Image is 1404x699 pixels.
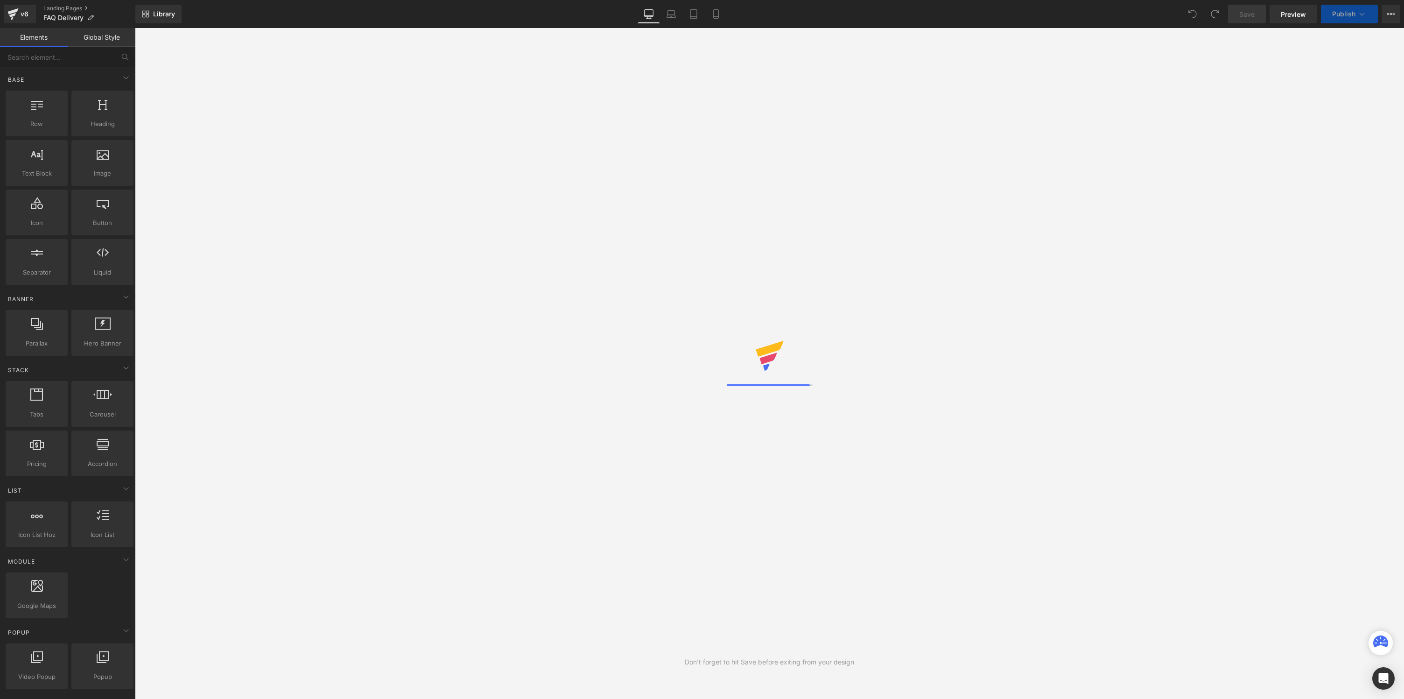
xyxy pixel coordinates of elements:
[1332,10,1355,18] span: Publish
[8,672,65,682] span: Video Popup
[8,410,65,419] span: Tabs
[74,218,131,228] span: Button
[7,628,31,637] span: Popup
[8,601,65,611] span: Google Maps
[74,530,131,540] span: Icon List
[1206,5,1224,23] button: Redo
[682,5,705,23] a: Tablet
[74,169,131,178] span: Image
[1372,667,1395,690] div: Open Intercom Messenger
[1183,5,1202,23] button: Undo
[74,268,131,277] span: Liquid
[8,530,65,540] span: Icon List Hoz
[8,268,65,277] span: Separator
[8,459,65,469] span: Pricing
[4,5,36,23] a: v6
[43,5,135,12] a: Landing Pages
[1239,9,1255,19] span: Save
[1321,5,1378,23] button: Publish
[7,366,30,374] span: Stack
[1382,5,1400,23] button: More
[74,339,131,348] span: Hero Banner
[8,339,65,348] span: Parallax
[8,169,65,178] span: Text Block
[638,5,660,23] a: Desktop
[7,557,36,566] span: Module
[8,119,65,129] span: Row
[660,5,682,23] a: Laptop
[43,14,84,21] span: FAQ Delivery
[19,8,30,20] div: v6
[1270,5,1317,23] a: Preview
[153,10,175,18] span: Library
[8,218,65,228] span: Icon
[135,5,182,23] a: New Library
[7,75,25,84] span: Base
[705,5,727,23] a: Mobile
[74,410,131,419] span: Carousel
[68,28,135,47] a: Global Style
[7,486,23,495] span: List
[685,657,854,667] div: Don't forget to hit Save before exiting from your design
[74,459,131,469] span: Accordion
[74,672,131,682] span: Popup
[1281,9,1306,19] span: Preview
[74,119,131,129] span: Heading
[7,295,35,304] span: Banner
